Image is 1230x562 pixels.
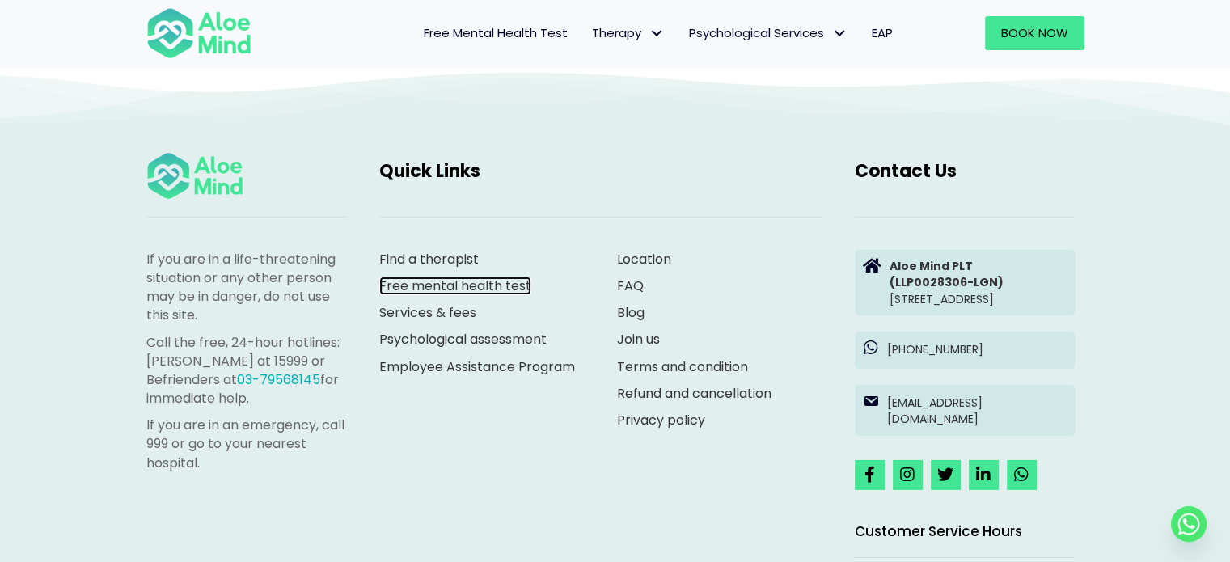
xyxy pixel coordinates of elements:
a: Blog [617,303,645,322]
span: Quick Links [379,158,480,184]
strong: (LLP0028306-LGN) [890,274,1004,290]
span: Customer Service Hours [855,522,1022,541]
a: Aloe Mind PLT(LLP0028306-LGN)[STREET_ADDRESS] [855,250,1075,315]
a: [PHONE_NUMBER] [855,332,1075,369]
a: EAP [860,16,905,50]
a: Psychological ServicesPsychological Services: submenu [677,16,860,50]
a: Book Now [985,16,1084,50]
span: Psychological Services: submenu [828,22,852,45]
p: Call the free, 24-hour hotlines: [PERSON_NAME] at 15999 or Befrienders at for immediate help. [146,333,347,408]
a: Join us [617,330,660,349]
p: If you are in an emergency, call 999 or go to your nearest hospital. [146,416,347,472]
span: EAP [872,24,893,41]
p: If you are in a life-threatening situation or any other person may be in danger, do not use this ... [146,250,347,325]
img: Aloe mind Logo [146,6,251,60]
a: Free mental health test [379,277,531,295]
a: [EMAIL_ADDRESS][DOMAIN_NAME] [855,385,1075,436]
a: Free Mental Health Test [412,16,580,50]
a: Refund and cancellation [617,384,771,403]
a: Psychological assessment [379,330,547,349]
span: Free Mental Health Test [424,24,568,41]
p: [EMAIL_ADDRESS][DOMAIN_NAME] [887,395,1067,428]
nav: Menu [273,16,905,50]
a: FAQ [617,277,644,295]
a: Terms and condition [617,357,748,376]
p: [PHONE_NUMBER] [887,341,1067,357]
a: Find a therapist [379,250,479,268]
strong: Aloe Mind PLT [890,258,973,274]
a: Employee Assistance Program [379,357,575,376]
a: Location [617,250,671,268]
a: Privacy policy [617,411,705,429]
a: 03-79568145 [237,370,320,389]
span: Therapy [592,24,665,41]
span: Psychological Services [689,24,847,41]
span: Book Now [1001,24,1068,41]
a: TherapyTherapy: submenu [580,16,677,50]
img: Aloe mind Logo [146,151,243,201]
span: Therapy: submenu [645,22,669,45]
a: Whatsapp [1171,506,1207,542]
a: Services & fees [379,303,476,322]
p: [STREET_ADDRESS] [890,258,1067,307]
span: Contact Us [855,158,957,184]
